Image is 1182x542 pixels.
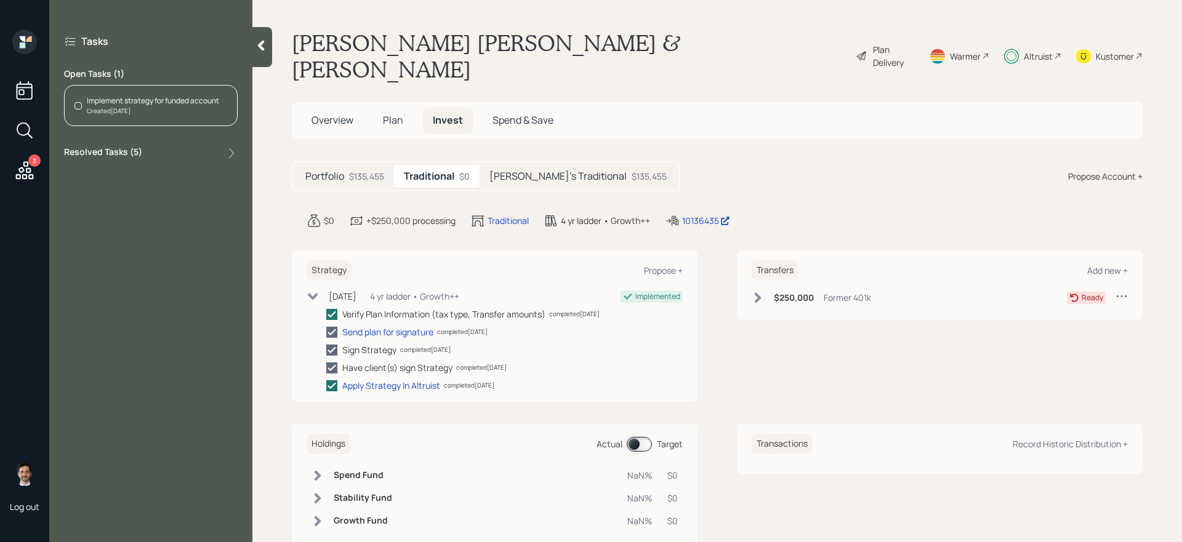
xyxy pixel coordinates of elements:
[459,170,470,183] div: $0
[400,345,451,354] div: completed [DATE]
[383,113,403,127] span: Plan
[292,30,846,82] h1: [PERSON_NAME] [PERSON_NAME] & [PERSON_NAME]
[492,113,553,127] span: Spend & Save
[334,516,392,526] h6: Growth Fund
[1082,292,1103,303] div: Ready
[667,492,678,504] div: $0
[342,361,452,374] div: Have client(s) sign Strategy
[873,43,914,69] div: Plan Delivery
[28,154,41,167] div: 3
[1013,438,1128,450] div: Record Historic Distribution +
[682,214,730,227] div: 10136435
[334,470,392,480] h6: Spend Fund
[307,260,352,281] h6: Strategy
[549,309,600,319] div: completed [DATE]
[342,308,545,321] div: Verify Plan Information (tax type, Transfer amounts)
[1087,265,1128,276] div: Add new +
[657,437,683,450] div: Target
[627,469,653,482] div: NaN%
[12,461,37,486] img: jonah-coleman-headshot.png
[456,363,507,372] div: completed [DATE]
[437,327,488,337] div: completed [DATE]
[824,291,871,304] div: Former 401k
[342,343,396,356] div: Sign Strategy
[644,265,683,276] div: Propose +
[349,170,384,183] div: $135,455
[433,113,463,127] span: Invest
[87,106,219,116] div: Created [DATE]
[64,68,238,80] label: Open Tasks ( 1 )
[752,434,813,454] h6: Transactions
[1096,50,1134,63] div: Kustomer
[1068,170,1143,183] div: Propose Account +
[1024,50,1053,63] div: Altruist
[597,437,622,450] div: Actual
[342,379,440,392] div: Apply Strategy In Altruist
[334,493,392,503] h6: Stability Fund
[370,290,459,303] div: 4 yr ladder • Growth++
[87,95,219,106] div: Implement strategy for funded account
[635,291,680,302] div: Implemented
[444,381,494,390] div: completed [DATE]
[488,214,529,227] div: Traditional
[752,260,798,281] h6: Transfers
[667,469,678,482] div: $0
[489,170,627,182] h5: [PERSON_NAME]'s Traditional
[950,50,981,63] div: Warmer
[329,290,356,303] div: [DATE]
[324,214,334,227] div: $0
[627,514,653,527] div: NaN%
[627,492,653,504] div: NaN%
[366,214,456,227] div: +$250,000 processing
[774,293,814,303] h6: $250,000
[404,170,454,182] h5: Traditional
[342,325,433,338] div: Send plan for signature
[305,170,344,182] h5: Portfolio
[307,434,350,454] h6: Holdings
[561,214,650,227] div: 4 yr ladder • Growth++
[81,34,108,48] label: Tasks
[632,170,667,183] div: $135,455
[312,113,353,127] span: Overview
[667,514,678,527] div: $0
[10,501,39,512] div: Log out
[64,146,142,161] label: Resolved Tasks ( 5 )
